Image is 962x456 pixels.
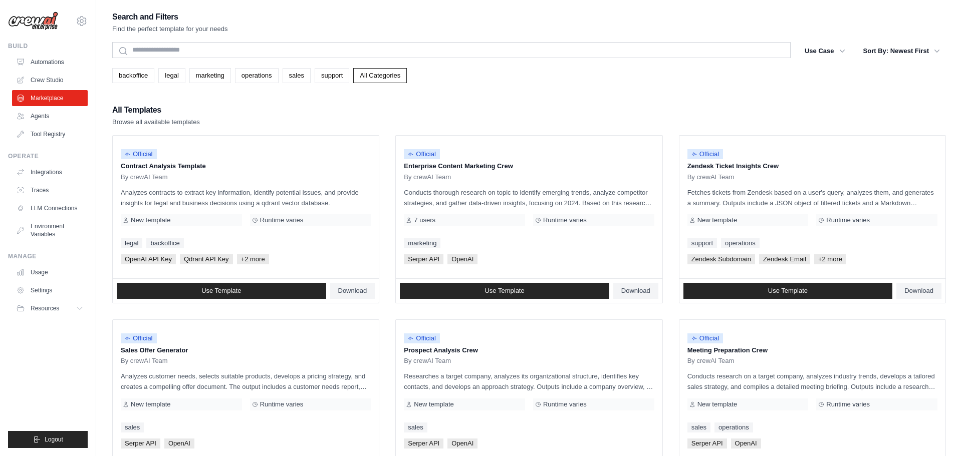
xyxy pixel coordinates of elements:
[687,438,727,448] span: Serper API
[8,12,58,31] img: Logo
[12,126,88,142] a: Tool Registry
[447,438,477,448] span: OpenAI
[112,10,228,24] h2: Search and Filters
[404,333,440,343] span: Official
[112,103,200,117] h2: All Templates
[404,238,440,248] a: marketing
[12,300,88,316] button: Resources
[404,371,654,392] p: Researches a target company, analyzes its organizational structure, identifies key contacts, and ...
[404,438,443,448] span: Serper API
[404,149,440,159] span: Official
[353,68,407,83] a: All Categories
[121,238,142,248] a: legal
[12,54,88,70] a: Automations
[414,400,453,408] span: New template
[687,173,735,181] span: By crewAI Team
[613,283,658,299] a: Download
[404,422,427,432] a: sales
[146,238,183,248] a: backoffice
[260,216,304,224] span: Runtime varies
[117,283,326,299] a: Use Template
[414,216,435,224] span: 7 users
[158,68,185,83] a: legal
[404,254,443,264] span: Serper API
[237,254,269,264] span: +2 more
[714,422,753,432] a: operations
[121,333,157,343] span: Official
[687,149,724,159] span: Official
[121,149,157,159] span: Official
[404,161,654,171] p: Enterprise Content Marketing Crew
[683,283,893,299] a: Use Template
[826,400,870,408] span: Runtime varies
[759,254,810,264] span: Zendesk Email
[687,357,735,365] span: By crewAI Team
[112,24,228,34] p: Find the perfect template for your needs
[12,200,88,216] a: LLM Connections
[201,287,241,295] span: Use Template
[260,400,304,408] span: Runtime varies
[180,254,233,264] span: Qdrant API Key
[121,254,176,264] span: OpenAI API Key
[121,357,168,365] span: By crewAI Team
[235,68,279,83] a: operations
[330,283,375,299] a: Download
[896,283,941,299] a: Download
[721,238,760,248] a: operations
[112,117,200,127] p: Browse all available templates
[687,238,717,248] a: support
[697,216,737,224] span: New template
[8,152,88,160] div: Operate
[12,164,88,180] a: Integrations
[687,187,937,208] p: Fetches tickets from Zendesk based on a user's query, analyzes them, and generates a summary. Out...
[404,357,451,365] span: By crewAI Team
[857,42,946,60] button: Sort By: Newest First
[189,68,231,83] a: marketing
[687,333,724,343] span: Official
[12,264,88,280] a: Usage
[131,400,170,408] span: New template
[621,287,650,295] span: Download
[112,68,154,83] a: backoffice
[45,435,63,443] span: Logout
[447,254,477,264] span: OpenAI
[731,438,761,448] span: OpenAI
[131,216,170,224] span: New template
[338,287,367,295] span: Download
[12,182,88,198] a: Traces
[121,173,168,181] span: By crewAI Team
[164,438,194,448] span: OpenAI
[768,287,808,295] span: Use Template
[283,68,311,83] a: sales
[543,400,587,408] span: Runtime varies
[404,187,654,208] p: Conducts thorough research on topic to identify emerging trends, analyze competitor strategies, a...
[814,254,846,264] span: +2 more
[121,371,371,392] p: Analyzes customer needs, selects suitable products, develops a pricing strategy, and creates a co...
[697,400,737,408] span: New template
[121,422,144,432] a: sales
[121,438,160,448] span: Serper API
[543,216,587,224] span: Runtime varies
[687,345,937,355] p: Meeting Preparation Crew
[799,42,851,60] button: Use Case
[8,252,88,260] div: Manage
[404,345,654,355] p: Prospect Analysis Crew
[826,216,870,224] span: Runtime varies
[687,422,710,432] a: sales
[904,287,933,295] span: Download
[400,283,609,299] a: Use Template
[315,68,349,83] a: support
[8,431,88,448] button: Logout
[687,161,937,171] p: Zendesk Ticket Insights Crew
[12,72,88,88] a: Crew Studio
[687,371,937,392] p: Conducts research on a target company, analyzes industry trends, develops a tailored sales strate...
[121,345,371,355] p: Sales Offer Generator
[12,90,88,106] a: Marketplace
[404,173,451,181] span: By crewAI Team
[31,304,59,312] span: Resources
[687,254,755,264] span: Zendesk Subdomain
[485,287,524,295] span: Use Template
[121,161,371,171] p: Contract Analysis Template
[121,187,371,208] p: Analyzes contracts to extract key information, identify potential issues, and provide insights fo...
[12,218,88,242] a: Environment Variables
